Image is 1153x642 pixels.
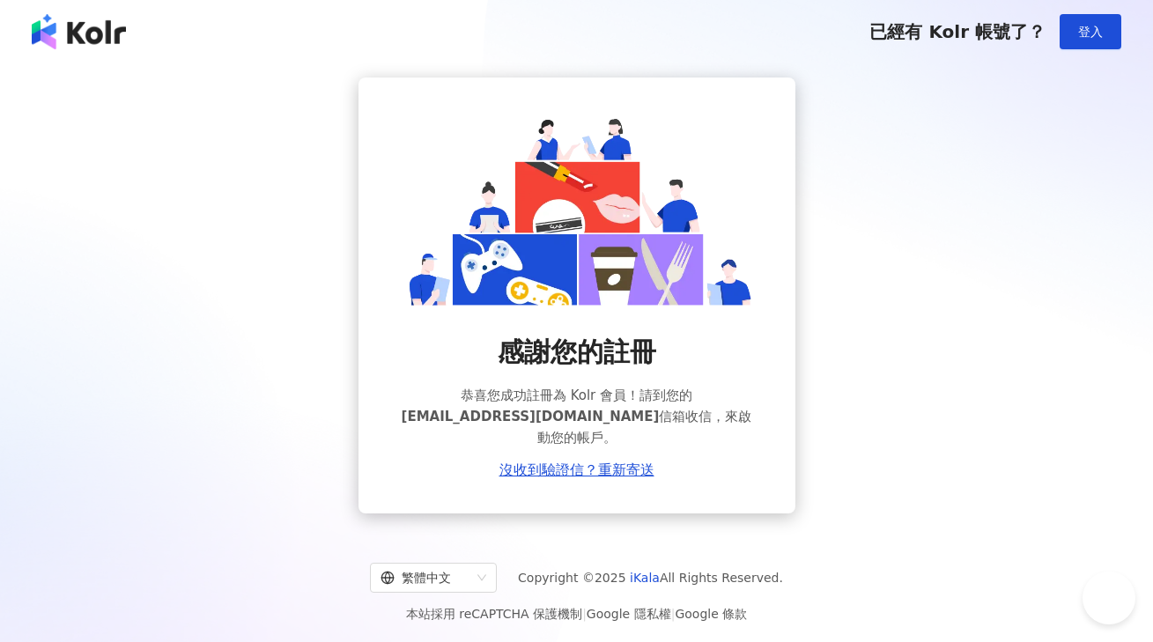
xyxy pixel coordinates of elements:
[1083,572,1135,624] iframe: Help Scout Beacon - Open
[381,564,470,592] div: 繁體中文
[1060,14,1121,49] button: 登入
[401,385,753,448] span: 恭喜您成功註冊為 Kolr 會員！請到您的 信箱收信，來啟動您的帳戶。
[582,607,587,621] span: |
[518,567,783,588] span: Copyright © 2025 All Rights Reserved.
[587,607,671,621] a: Google 隱私權
[869,21,1046,42] span: 已經有 Kolr 帳號了？
[401,113,753,306] img: register success
[499,462,654,478] a: 沒收到驗證信？重新寄送
[402,409,660,424] span: [EMAIL_ADDRESS][DOMAIN_NAME]
[630,571,660,585] a: iKala
[498,334,656,371] span: 感謝您的註冊
[671,607,676,621] span: |
[32,14,126,49] img: logo
[1078,25,1103,39] span: 登入
[675,607,747,621] a: Google 條款
[406,603,747,624] span: 本站採用 reCAPTCHA 保護機制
